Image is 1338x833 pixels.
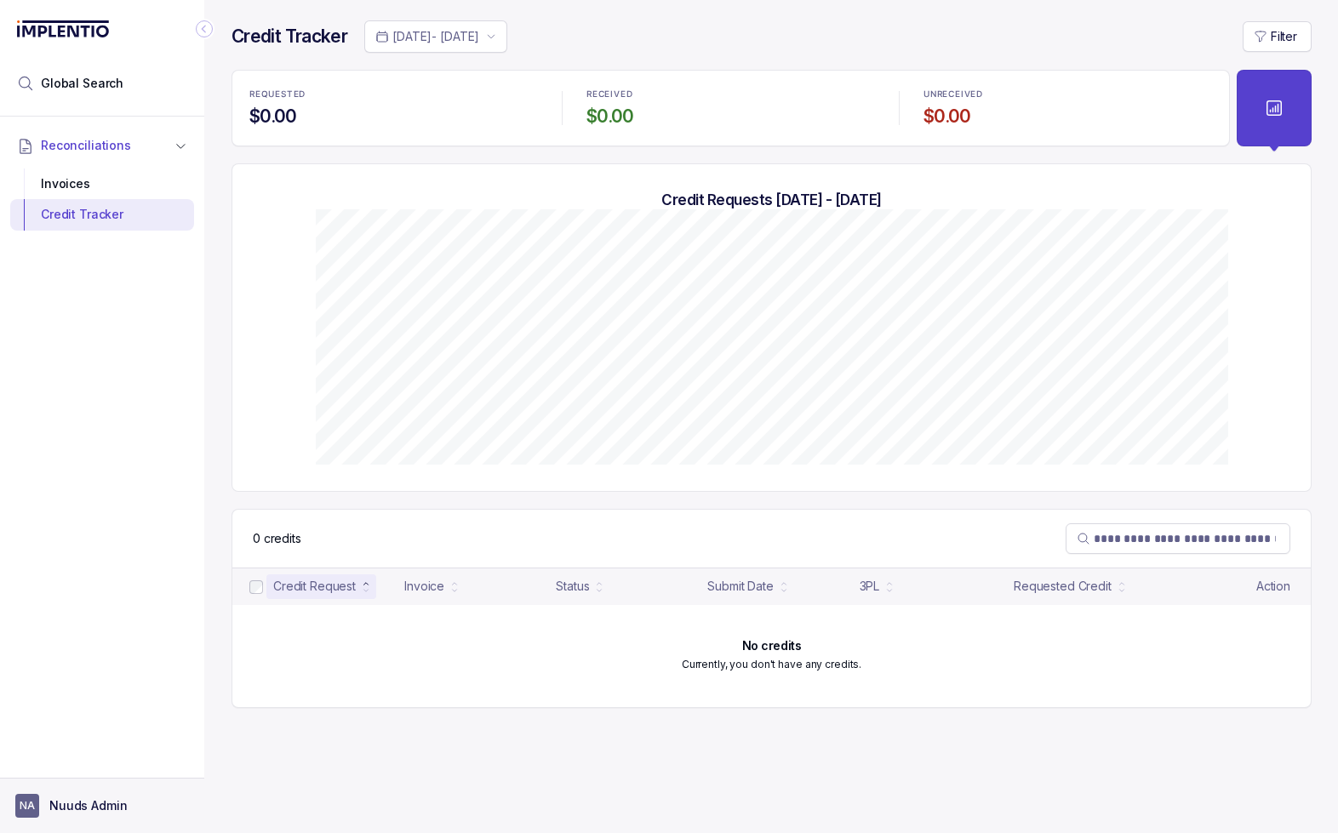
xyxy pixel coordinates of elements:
[232,510,1311,568] nav: Table Control
[1014,578,1112,595] div: Requested Credit
[49,797,127,814] p: Nuuds Admin
[15,794,39,818] span: User initials
[364,20,507,53] button: Date Range Picker
[375,28,479,45] search: Date Range Picker
[1271,28,1297,45] p: Filter
[260,191,1284,209] h5: Credit Requests [DATE] - [DATE]
[273,578,356,595] div: Credit Request
[860,578,880,595] div: 3PL
[15,794,189,818] button: User initialsNuuds Admin
[10,165,194,234] div: Reconciliations
[41,75,123,92] span: Global Search
[253,530,301,547] p: 0 credits
[1243,21,1312,52] button: Filter
[232,25,347,48] h4: Credit Tracker
[24,168,180,199] div: Invoices
[24,199,180,230] div: Credit Tracker
[1066,523,1290,554] search: Table Search Bar
[392,28,479,45] p: [DATE] - [DATE]
[682,656,861,673] p: Currently, you don't have any credits.
[194,19,214,39] div: Collapse Icon
[1256,578,1290,595] p: Action
[576,77,885,139] li: Statistic RECEIVED
[556,578,589,595] div: Status
[923,89,983,100] p: UNRECEIVED
[404,578,444,595] div: Invoice
[253,530,301,547] div: Remaining page entries
[232,70,1230,146] ul: Statistic Highlights
[923,105,1212,128] h4: $0.00
[913,77,1222,139] li: Statistic UNRECEIVED
[249,89,306,100] p: REQUESTED
[249,105,538,128] h4: $0.00
[10,127,194,164] button: Reconciliations
[707,578,773,595] div: Submit Date
[742,639,802,653] h6: No credits
[586,105,875,128] h4: $0.00
[249,580,263,594] input: checkbox-checkbox-all
[586,89,632,100] p: RECEIVED
[41,137,131,154] span: Reconciliations
[239,77,548,139] li: Statistic REQUESTED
